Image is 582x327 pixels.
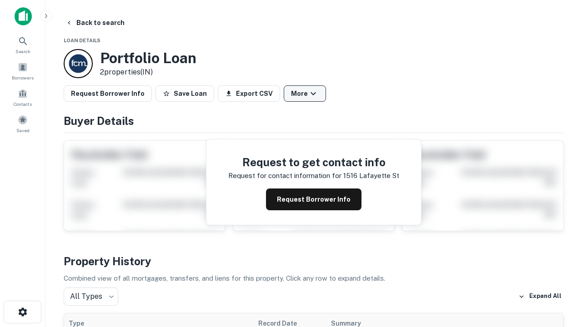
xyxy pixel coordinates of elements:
button: Expand All [516,290,564,303]
span: Search [15,48,30,55]
h4: Buyer Details [64,113,564,129]
div: All Types [64,287,118,306]
p: Combined view of all mortgages, transfers, and liens for this property. Click any row to expand d... [64,273,564,284]
span: Loan Details [64,38,100,43]
p: 1516 lafayette st [343,170,399,181]
button: Back to search [62,15,128,31]
a: Contacts [3,85,43,109]
a: Saved [3,111,43,136]
img: capitalize-icon.png [15,7,32,25]
button: Request Borrower Info [266,188,361,210]
h3: Portfolio Loan [100,50,196,67]
p: Request for contact information for [228,170,341,181]
h4: Property History [64,253,564,269]
button: More [284,85,326,102]
a: Borrowers [3,59,43,83]
button: Save Loan [156,85,214,102]
span: Borrowers [12,74,34,81]
h4: Request to get contact info [228,154,399,170]
iframe: Chat Widget [537,225,582,269]
a: Search [3,32,43,57]
button: Request Borrower Info [64,85,152,102]
p: 2 properties (IN) [100,67,196,78]
span: Contacts [14,100,32,108]
button: Export CSV [218,85,280,102]
span: Saved [16,127,30,134]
